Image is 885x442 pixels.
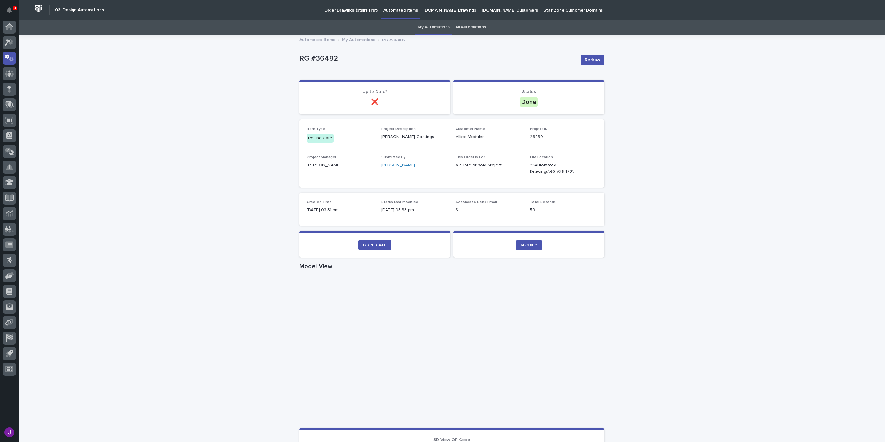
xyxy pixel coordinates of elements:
p: [DATE] 03:31 pm [307,207,374,213]
a: My Automations [418,20,450,35]
button: Redraw [581,55,604,65]
p: 26230 [530,134,597,140]
h1: Model View [299,263,604,270]
p: 31 [456,207,522,213]
a: Automated Items [299,36,335,43]
h2: 03. Design Automations [55,7,104,13]
p: [PERSON_NAME] [307,162,374,169]
span: 3D View QR Code [433,438,470,442]
a: My Automations [342,36,375,43]
span: Item Type [307,127,325,131]
span: Created Time [307,200,332,204]
span: Customer Name [456,127,485,131]
span: This Order is For... [456,156,487,159]
iframe: Model View [299,272,604,428]
p: Allied Modular [456,134,522,140]
span: Project Manager [307,156,336,159]
span: Up to Date? [363,90,387,94]
span: DUPLICATE [363,243,386,247]
button: users-avatar [3,426,16,439]
div: Done [520,97,538,107]
div: Notifications3 [8,7,16,17]
span: Submitted By [381,156,405,159]
p: 3 [14,6,16,10]
p: [PERSON_NAME] Coatings [381,134,448,140]
a: DUPLICATE [358,240,391,250]
a: [PERSON_NAME] [381,162,415,169]
span: Total Seconds [530,200,556,204]
a: All Automations [455,20,486,35]
span: Project ID [530,127,548,131]
span: Status [522,90,536,94]
p: 59 [530,207,597,213]
span: Redraw [585,57,600,63]
p: [DATE] 03:33 pm [381,207,448,213]
img: Workspace Logo [33,3,44,14]
span: Status Last Modified [381,200,418,204]
p: ❌ [307,98,443,106]
span: Project Description [381,127,416,131]
span: File Location [530,156,553,159]
span: Seconds to Send Email [456,200,497,204]
a: MODIFY [516,240,542,250]
button: Notifications [3,4,16,17]
p: RG #36482 [299,54,576,63]
p: RG #36482 [382,36,405,43]
: Y:\Automated Drawings\RG #36482\ [530,162,582,175]
span: MODIFY [521,243,537,247]
p: a quote or sold project [456,162,522,169]
div: Rolling Gate [307,134,334,143]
